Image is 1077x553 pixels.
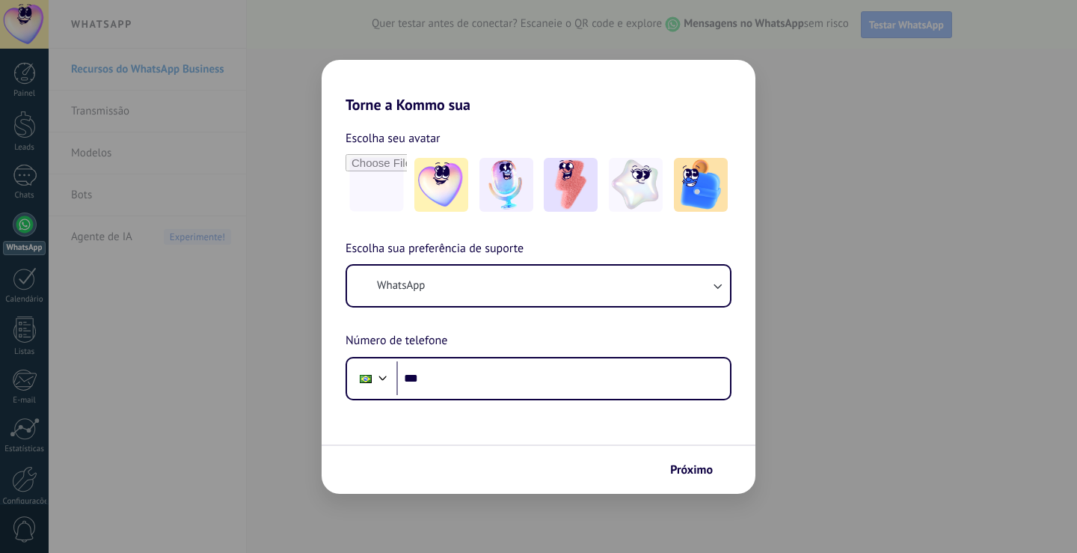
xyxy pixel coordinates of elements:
[663,457,733,483] button: Próximo
[346,332,447,351] span: Número de telefone
[414,158,468,212] img: -1.jpeg
[346,129,441,148] span: Escolha seu avatar
[674,158,728,212] img: -5.jpeg
[479,158,533,212] img: -2.jpeg
[544,158,598,212] img: -3.jpeg
[346,239,524,259] span: Escolha sua preferência de suporte
[352,363,380,394] div: Brazil: + 55
[609,158,663,212] img: -4.jpeg
[347,266,730,306] button: WhatsApp
[377,278,425,293] span: WhatsApp
[322,60,755,114] h2: Torne a Kommo sua
[670,465,713,475] span: Próximo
